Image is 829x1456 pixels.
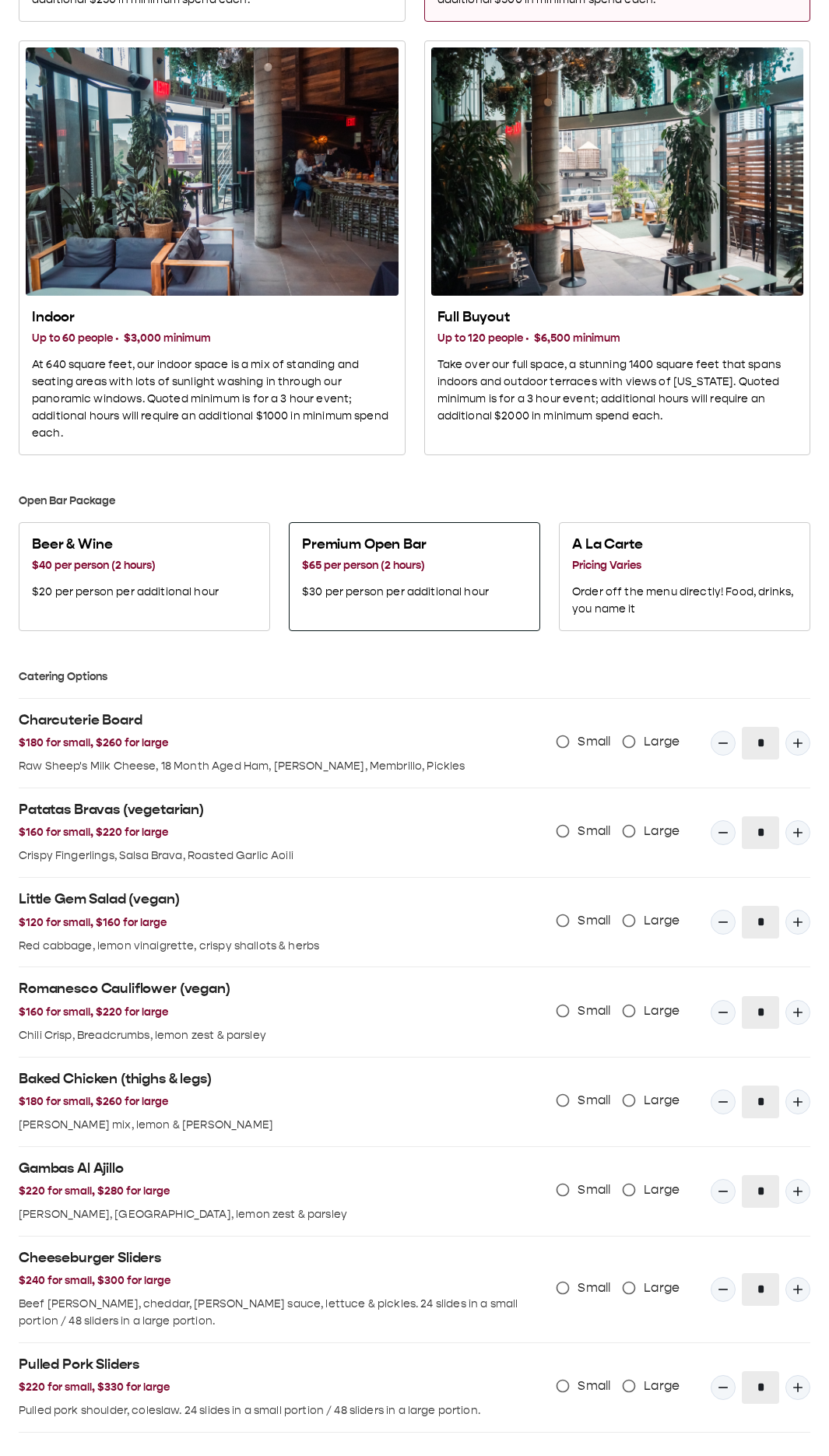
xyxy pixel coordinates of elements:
[559,522,810,631] button: A La Carte
[19,1296,543,1330] p: Beef [PERSON_NAME], cheddar, [PERSON_NAME] sauce, lettuce & pickles. 24 slides in a small portion...
[19,1402,543,1419] p: Pulled pork shoulder, coleslaw. 24 slides in a small portion / 48 sliders in a large portion.
[644,1279,680,1297] span: Large
[711,906,810,939] div: Quantity Input
[711,816,810,849] div: Quantity Input
[19,1206,543,1223] p: [PERSON_NAME], [GEOGRAPHIC_DATA], lemon zest & parsley
[578,822,610,840] span: Small
[644,822,680,840] span: Large
[572,557,797,574] h3: Pricing Varies
[19,493,810,510] h3: Open Bar Package
[644,1002,680,1020] span: Large
[644,732,680,751] span: Large
[644,1091,680,1110] span: Large
[19,1004,543,1021] h3: $160 for small, $220 for large
[19,1117,543,1134] p: [PERSON_NAME] mix, lemon & [PERSON_NAME]
[19,40,406,455] button: Indoor
[437,330,798,347] h3: Up to 120 people · $6,500 minimum
[644,911,680,930] span: Large
[578,1002,610,1020] span: Small
[19,522,810,631] div: Select one
[572,535,797,554] h2: A La Carte
[19,1027,543,1044] p: Chili Crisp, Breadcrumbs, lemon zest & parsley
[711,996,810,1029] div: Quantity Input
[644,1181,680,1199] span: Large
[19,980,543,998] h2: Romanesco Cauliflower (vegan)
[711,1175,810,1208] div: Quantity Input
[19,1160,543,1178] h2: Gambas Al Ajillo
[578,1091,610,1110] span: Small
[572,584,797,618] p: Order off the menu directly! Food, drinks, you name it
[32,557,219,574] h3: $40 per person (2 hours)
[302,535,489,554] h2: Premium Open Bar
[32,308,392,327] h2: Indoor
[19,1272,543,1289] h3: $240 for small, $300 for large
[19,668,810,686] h3: Catering Options
[19,914,543,931] h3: $120 for small, $160 for large
[32,535,219,554] h2: Beer & Wine
[19,824,543,841] h3: $160 for small, $220 for large
[19,711,543,730] h2: Charcuterie Board
[302,584,489,601] p: $30 per person per additional hour
[19,522,270,631] button: Beer & Wine
[32,330,392,347] h3: Up to 60 people · $3,000 minimum
[711,727,810,760] div: Quantity Input
[19,890,543,909] h2: Little Gem Salad (vegan)
[644,1377,680,1395] span: Large
[578,911,610,930] span: Small
[19,1379,543,1396] h3: $220 for small, $330 for large
[19,735,543,752] h3: $180 for small, $260 for large
[19,847,543,865] p: Crispy Fingerlings, Salsa Brava, Roasted Garlic Aoili
[711,1371,810,1404] div: Quantity Input
[32,584,219,601] p: $20 per person per additional hour
[711,1086,810,1118] div: Quantity Input
[578,1279,610,1297] span: Small
[32,356,392,442] p: At 640 square feet, our indoor space is a mix of standing and seating areas with lots of sunlight...
[19,1249,543,1268] h2: Cheeseburger Sliders
[289,522,540,631] button: Premium Open Bar
[19,1093,543,1110] h3: $180 for small, $260 for large
[19,758,543,775] p: Raw Sheep's Milk Cheese, 18 Month Aged Ham, [PERSON_NAME], Membrillo, Pickles
[302,557,489,574] h3: $65 per person (2 hours)
[711,1273,810,1306] div: Quantity Input
[19,1356,543,1374] h2: Pulled Pork Sliders
[578,1181,610,1199] span: Small
[578,732,610,751] span: Small
[19,1183,543,1200] h3: $220 for small, $280 for large
[437,356,798,425] p: Take over our full space, a stunning 1400 square feet that spans indoors and outdoor terraces wit...
[437,308,798,327] h2: Full Buyout
[19,938,543,955] p: Red cabbage, lemon vinaigrette, crispy shallots & herbs
[424,40,811,455] button: Full Buyout
[19,801,543,819] h2: Patatas Bravas (vegetarian)
[19,1070,543,1089] h2: Baked Chicken (thighs & legs)
[578,1377,610,1395] span: Small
